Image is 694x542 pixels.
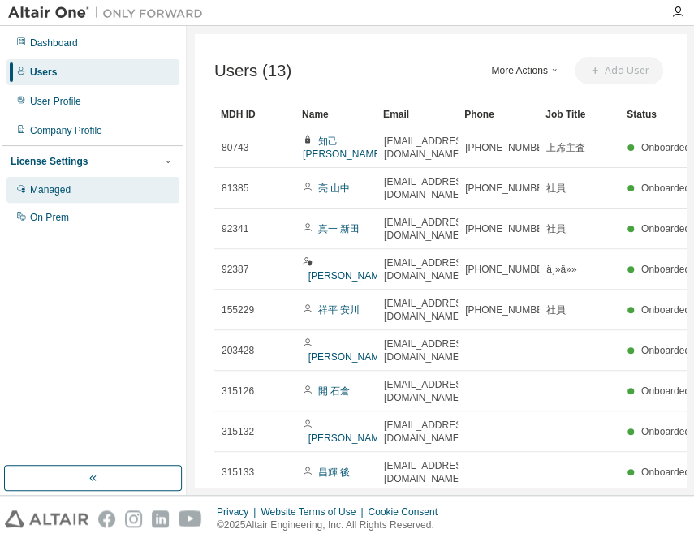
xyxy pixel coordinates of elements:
span: Onboarded [641,304,690,316]
span: [EMAIL_ADDRESS][DOMAIN_NAME] [384,338,471,363]
div: Privacy [217,505,261,518]
img: Altair One [8,5,211,21]
span: [EMAIL_ADDRESS][DOMAIN_NAME] [384,135,471,161]
p: © 2025 Altair Engineering, Inc. All Rights Reserved. [217,518,447,532]
span: 81385 [222,182,248,195]
span: [EMAIL_ADDRESS][DOMAIN_NAME] [384,256,471,282]
div: Job Title [545,101,614,127]
a: [PERSON_NAME] [308,351,389,363]
div: Website Terms of Use [261,505,368,518]
a: 昌輝 後 [318,467,350,478]
span: [PHONE_NUMBER] [465,303,553,316]
img: linkedin.svg [152,510,169,527]
span: [EMAIL_ADDRESS][DOMAIN_NAME] [384,459,471,485]
span: Onboarded [641,142,690,153]
span: Onboarded [641,345,690,356]
a: 亮 山中 [318,183,350,194]
span: 80743 [222,141,248,154]
div: Company Profile [30,124,102,137]
span: [PHONE_NUMBER] [465,182,553,195]
div: Cookie Consent [368,505,446,518]
a: 真一 新田 [318,223,360,234]
span: [EMAIL_ADDRESS][DOMAIN_NAME] [384,216,471,242]
a: 開 石倉 [318,385,350,397]
span: 315133 [222,466,254,479]
span: Onboarded [641,426,690,437]
span: [PHONE_NUMBER] [465,263,553,276]
img: youtube.svg [179,510,202,527]
div: Users [30,66,57,79]
span: [EMAIL_ADDRESS][DOMAIN_NAME] [384,419,471,445]
span: [EMAIL_ADDRESS][DOMAIN_NAME] [384,175,471,201]
a: 祥平 安川 [318,304,360,316]
span: 203428 [222,344,254,357]
img: facebook.svg [98,510,115,527]
span: Onboarded [641,385,690,397]
span: ä¸»ä»» [546,263,576,276]
span: [PHONE_NUMBER] [465,222,553,235]
div: Phone [464,101,532,127]
div: Managed [30,183,71,196]
div: Email [383,101,451,127]
span: 155229 [222,303,254,316]
img: altair_logo.svg [5,510,88,527]
div: Name [302,101,370,127]
div: Dashboard [30,37,78,49]
span: 社員 [546,182,566,195]
span: 315126 [222,385,254,398]
span: Onboarded [641,467,690,478]
img: instagram.svg [125,510,142,527]
span: Onboarded [641,183,690,194]
div: On Prem [30,211,69,224]
span: 社員 [546,222,566,235]
div: MDH ID [221,101,289,127]
div: User Profile [30,95,81,108]
span: 上席主査 [546,141,585,154]
span: [PHONE_NUMBER] [465,141,553,154]
span: Users (13) [214,62,291,80]
span: [EMAIL_ADDRESS][DOMAIN_NAME] [384,378,471,404]
span: 社員 [546,303,566,316]
a: [PERSON_NAME] [308,270,389,282]
a: [PERSON_NAME] [308,432,389,444]
span: 92341 [222,222,248,235]
span: [EMAIL_ADDRESS][DOMAIN_NAME] [384,297,471,323]
span: 92387 [222,263,248,276]
span: Onboarded [641,223,690,234]
button: More Actions [487,57,565,84]
div: License Settings [11,155,88,168]
span: 315132 [222,425,254,438]
span: Onboarded [641,264,690,275]
button: Add User [575,57,663,84]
